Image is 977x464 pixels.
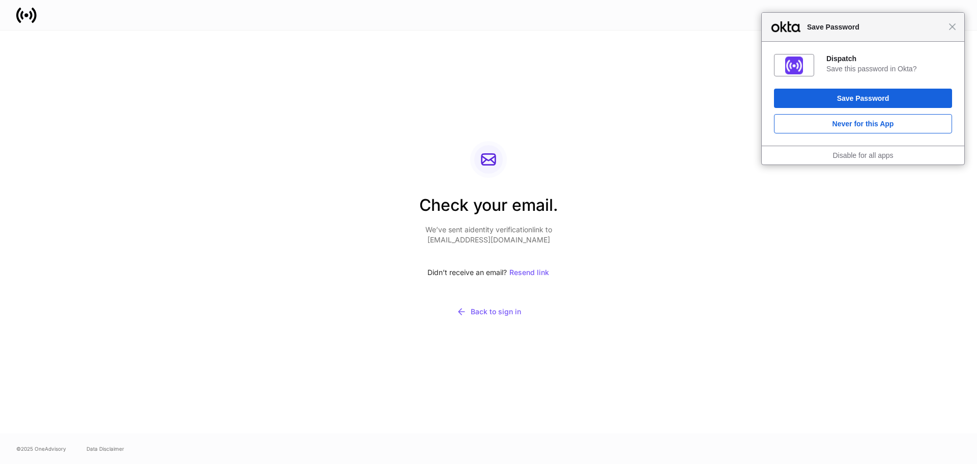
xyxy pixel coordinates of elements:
[509,261,550,284] button: Resend link
[16,445,66,453] span: © 2025 OneAdvisory
[419,261,558,284] div: Didn’t receive an email?
[832,151,893,159] a: Disable for all apps
[785,57,803,74] img: IoaI0QAAAAZJREFUAwDpn500DgGa8wAAAABJRU5ErkJggg==
[949,23,956,31] span: Close
[456,307,521,317] div: Back to sign in
[87,445,124,453] a: Data Disclaimer
[826,54,952,63] div: Dispatch
[826,64,952,73] div: Save this password in Okta?
[419,300,558,323] button: Back to sign in
[802,21,949,33] span: Save Password
[419,225,558,245] p: We’ve sent a identity verification link to [EMAIL_ADDRESS][DOMAIN_NAME]
[774,114,952,133] button: Never for this App
[419,194,558,225] h2: Check your email.
[774,89,952,108] button: Save Password
[509,269,549,276] div: Resend link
